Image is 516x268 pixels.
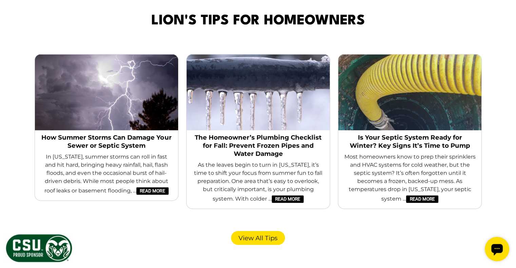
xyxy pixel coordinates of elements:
[5,233,73,263] img: CSU Sponsor Badge
[192,161,325,203] span: As the leaves begin to turn in [US_STATE], it’s time to shift your focus from summer fun to fall ...
[344,133,476,150] a: Is Your Septic System Ready for Winter? Key Signs It’s Time to Pump
[338,55,482,130] img: Is your septic system ready for the cold winter months?
[40,133,173,150] a: How Summer Storms Can Damage Your Sewer or Septic System
[182,49,334,214] div: slide 1 (centered)
[344,153,476,203] span: Most homeowners know to prep their sprinklers and HVAC systems for cold weather, but the septic s...
[31,49,485,223] div: carousel
[31,49,182,206] div: slide 6
[272,195,304,203] a: Read More
[151,10,365,32] span: Lion's Tips for Homeowners
[136,187,168,195] a: Read More
[3,3,27,27] div: Open chat widget
[406,195,438,203] a: Read More
[192,133,325,158] a: The Homeowner’s Plumbing Checklist for Fall: Prevent Frozen Pipes and Water Damage
[187,55,330,130] img: Homeowner's Plumbing checklist for the Fall season
[334,49,485,214] div: slide 2
[40,153,173,195] span: In [US_STATE], summer storms can roll in fast and hit hard, bringing heavy rainfall, hail, flash ...
[231,231,285,245] a: View All Tips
